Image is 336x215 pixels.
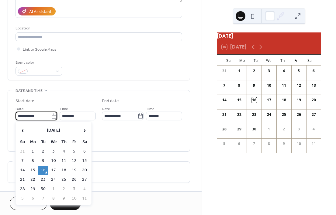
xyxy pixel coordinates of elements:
[281,68,287,74] div: 4
[80,138,89,146] th: Sa
[38,138,48,146] th: Tu
[237,112,242,117] div: 22
[251,126,257,132] div: 30
[102,98,119,104] div: End date
[266,83,272,88] div: 10
[296,97,302,103] div: 19
[69,166,79,175] td: 19
[69,156,79,165] td: 12
[102,106,110,112] span: Date
[311,112,317,117] div: 27
[59,156,69,165] td: 11
[249,55,262,66] div: Tu
[251,83,257,88] div: 9
[80,175,89,184] td: 27
[49,175,58,184] td: 24
[69,147,79,156] td: 5
[266,68,272,74] div: 3
[311,68,317,74] div: 6
[222,126,227,132] div: 28
[18,124,27,136] span: ‹
[222,55,235,66] div: Su
[59,166,69,175] td: 18
[49,194,58,203] td: 8
[80,194,89,203] td: 11
[266,112,272,117] div: 24
[38,147,48,156] td: 2
[49,166,58,175] td: 17
[276,55,289,66] div: Th
[59,194,69,203] td: 9
[69,194,79,203] td: 10
[16,25,181,32] div: Location
[49,147,58,156] td: 3
[16,98,34,104] div: Start date
[16,59,61,66] div: Event color
[296,112,302,117] div: 26
[80,124,89,136] span: ›
[28,166,38,175] td: 15
[38,175,48,184] td: 23
[281,141,287,146] div: 9
[59,147,69,156] td: 4
[266,97,272,103] div: 17
[28,124,79,137] th: [DATE]
[59,138,69,146] th: Th
[222,97,227,103] div: 14
[289,55,303,66] div: Fr
[38,166,48,175] td: 16
[303,55,316,66] div: Sa
[60,201,70,207] span: Save
[59,175,69,184] td: 25
[266,126,272,132] div: 1
[251,141,257,146] div: 7
[49,138,58,146] th: We
[69,175,79,184] td: 26
[18,147,27,156] td: 31
[281,112,287,117] div: 25
[251,97,257,103] div: 16
[60,106,68,112] span: Time
[296,126,302,132] div: 3
[235,55,248,66] div: Mo
[80,156,89,165] td: 13
[18,7,56,15] button: AI Assistant
[80,185,89,193] td: 4
[10,197,47,210] button: Cancel
[311,83,317,88] div: 13
[80,166,89,175] td: 20
[281,83,287,88] div: 11
[311,126,317,132] div: 4
[251,112,257,117] div: 23
[311,97,317,103] div: 20
[296,141,302,146] div: 10
[237,126,242,132] div: 29
[69,185,79,193] td: 3
[296,68,302,74] div: 5
[38,185,48,193] td: 30
[217,32,321,40] div: [DATE]
[29,9,51,15] div: AI Assistant
[18,166,27,175] td: 14
[146,106,154,112] span: Time
[296,83,302,88] div: 12
[311,141,317,146] div: 11
[222,68,227,74] div: 31
[28,185,38,193] td: 29
[20,201,36,207] span: Cancel
[49,156,58,165] td: 10
[237,97,242,103] div: 15
[69,138,79,146] th: Fr
[16,106,24,112] span: Date
[266,141,272,146] div: 8
[237,68,242,74] div: 1
[18,175,27,184] td: 21
[222,141,227,146] div: 5
[28,147,38,156] td: 1
[16,88,43,94] span: Date and time
[28,138,38,146] th: Mo
[59,185,69,193] td: 2
[28,194,38,203] td: 6
[251,68,257,74] div: 2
